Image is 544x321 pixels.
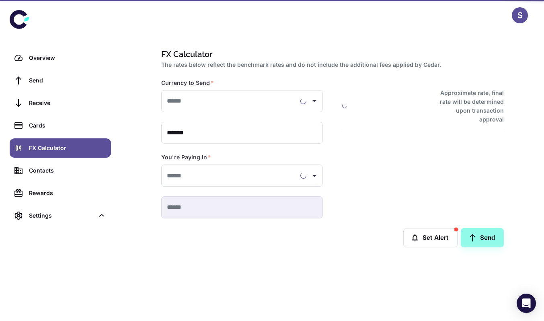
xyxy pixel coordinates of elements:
a: Receive [10,93,111,113]
div: Send [29,76,106,85]
div: Cards [29,121,106,130]
label: Currency to Send [161,79,214,87]
button: S [512,7,528,23]
a: Send [461,228,504,247]
a: FX Calculator [10,138,111,158]
div: Overview [29,53,106,62]
h6: Approximate rate, final rate will be determined upon transaction approval [431,88,504,124]
div: FX Calculator [29,144,106,152]
button: Open [309,170,320,181]
a: Rewards [10,183,111,203]
div: Contacts [29,166,106,175]
a: Send [10,71,111,90]
a: Cards [10,116,111,135]
button: Open [309,95,320,107]
div: Receive [29,99,106,107]
div: Open Intercom Messenger [517,294,536,313]
div: Settings [29,211,94,220]
a: Contacts [10,161,111,180]
h1: FX Calculator [161,48,501,60]
label: You're Paying In [161,153,211,161]
button: Set Alert [403,228,458,247]
div: Rewards [29,189,106,198]
a: Overview [10,48,111,68]
div: Settings [10,206,111,225]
